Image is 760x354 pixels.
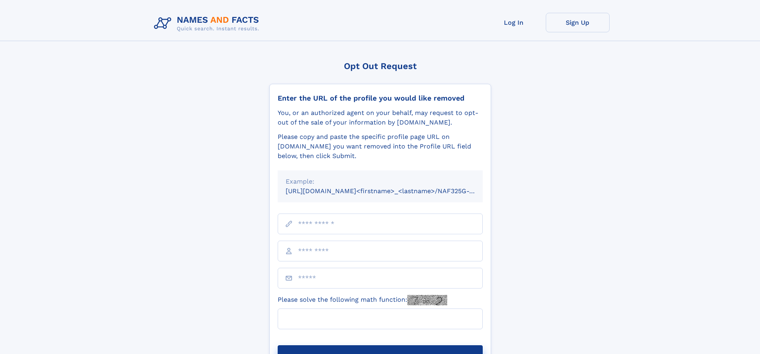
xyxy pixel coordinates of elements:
[482,13,546,32] a: Log In
[278,94,483,103] div: Enter the URL of the profile you would like removed
[278,108,483,127] div: You, or an authorized agent on your behalf, may request to opt-out of the sale of your informatio...
[286,177,475,186] div: Example:
[269,61,491,71] div: Opt Out Request
[278,132,483,161] div: Please copy and paste the specific profile page URL on [DOMAIN_NAME] you want removed into the Pr...
[546,13,610,32] a: Sign Up
[151,13,266,34] img: Logo Names and Facts
[286,187,498,195] small: [URL][DOMAIN_NAME]<firstname>_<lastname>/NAF325G-xxxxxxxx
[278,295,447,305] label: Please solve the following math function:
